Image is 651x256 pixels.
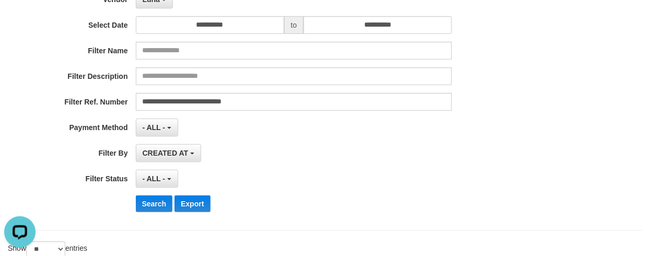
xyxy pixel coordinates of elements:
[136,144,202,162] button: CREATED AT
[143,149,189,157] span: CREATED AT
[136,170,178,188] button: - ALL -
[143,123,166,132] span: - ALL -
[4,4,36,36] button: Open LiveChat chat widget
[136,119,178,136] button: - ALL -
[136,195,173,212] button: Search
[284,16,304,34] span: to
[175,195,210,212] button: Export
[143,174,166,183] span: - ALL -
